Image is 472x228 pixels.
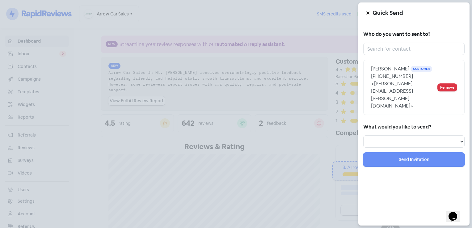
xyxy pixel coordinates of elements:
input: Search for contact [363,43,465,55]
span: <[PERSON_NAME][EMAIL_ADDRESS][PERSON_NAME][DOMAIN_NAME]> [371,80,413,109]
div: [PHONE_NUMBER] [371,73,438,110]
h5: Quick Send [373,8,465,18]
h5: Who do you want to sent to? [363,30,465,39]
iframe: chat widget [446,203,466,222]
h5: What would you like to send? [363,122,465,132]
button: Send Invitation [363,153,465,167]
button: Remove [438,84,457,91]
span: [PERSON_NAME] [371,65,409,72]
span: Customer [411,66,432,72]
